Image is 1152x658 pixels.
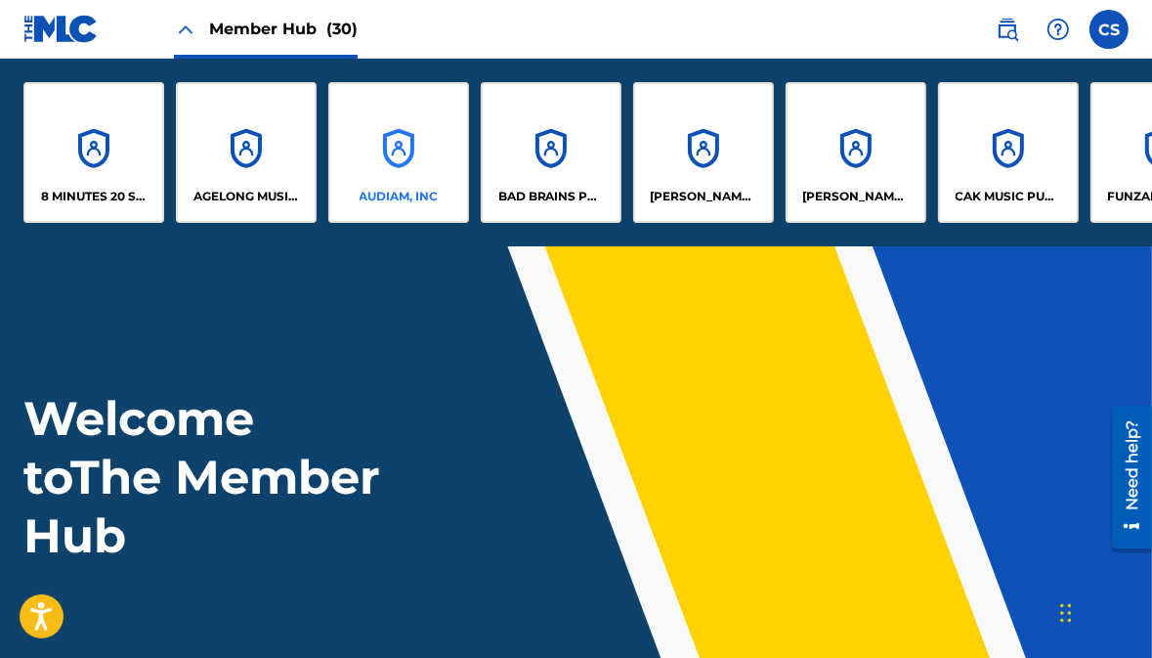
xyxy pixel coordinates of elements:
[23,389,389,565] h1: Welcome to The Member Hub
[176,82,317,223] a: AccountsAGELONG MUSIC PUBLISHING INC.
[651,188,757,205] p: BOBBY'S LYRICS LAND & LIVESTOCK
[328,82,469,223] a: AccountsAUDIAM, INC
[1039,10,1078,49] div: Help
[996,18,1019,41] img: search
[23,82,164,223] a: Accounts8 MINUTES 20 SECONDS
[174,18,197,41] img: Close
[481,82,621,223] a: AccountsBAD BRAINS PUBLISHING
[633,82,774,223] a: Accounts[PERSON_NAME]'S LYRICS LAND & LIVESTOCK
[988,10,1027,49] a: Public Search
[803,188,910,205] p: BOBBY'S SONG AND SALVAGE
[956,188,1062,205] p: CAK MUSIC PUBLISHING, INC
[1060,584,1072,642] div: Drag
[1089,10,1129,49] div: User Menu
[786,82,926,223] a: Accounts[PERSON_NAME]'S SONG AND SALVAGE
[1046,18,1070,41] img: help
[360,188,439,205] p: AUDIAM, INC
[1097,397,1152,558] iframe: Resource Center
[1054,564,1152,658] iframe: Chat Widget
[938,82,1079,223] a: AccountsCAK MUSIC PUBLISHING, INC
[193,188,300,205] p: AGELONG MUSIC PUBLISHING INC.
[209,18,358,40] span: Member Hub
[326,20,358,38] span: (30)
[41,188,148,205] p: 8 MINUTES 20 SECONDS
[498,188,605,205] p: BAD BRAINS PUBLISHING
[23,15,99,43] img: MLC Logo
